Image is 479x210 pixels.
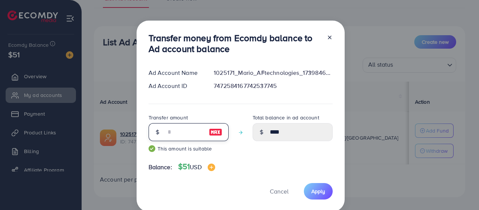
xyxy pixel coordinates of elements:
h4: $51 [178,162,215,171]
img: image [208,164,215,171]
img: image [209,128,222,137]
span: Cancel [270,187,289,195]
button: Cancel [260,183,298,199]
label: Total balance in ad account [253,114,319,121]
small: This amount is suitable [149,145,229,152]
iframe: Chat [447,176,473,204]
div: 1025171_Mario_AFtechnologies_1739846587682 [208,69,338,77]
h3: Transfer money from Ecomdy balance to Ad account balance [149,33,321,54]
div: Ad Account ID [143,82,208,90]
button: Apply [304,183,333,199]
span: Apply [311,188,325,195]
div: Ad Account Name [143,69,208,77]
label: Transfer amount [149,114,188,121]
span: Balance: [149,163,172,171]
img: guide [149,145,155,152]
div: 7472584167742537745 [208,82,338,90]
span: USD [190,163,201,171]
